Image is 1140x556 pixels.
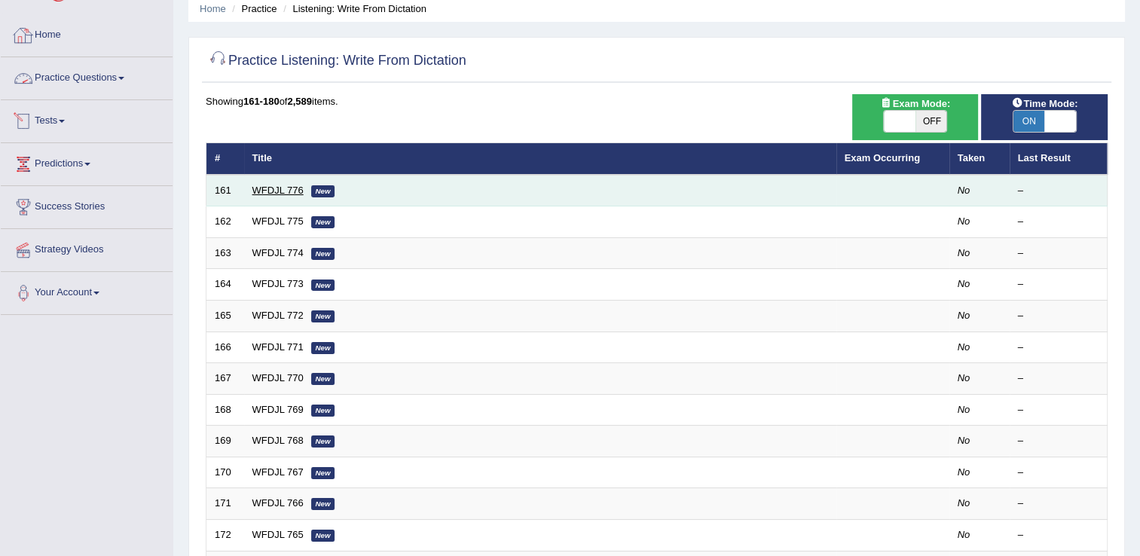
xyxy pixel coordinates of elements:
a: Your Account [1,272,173,310]
a: Predictions [1,143,173,181]
td: 172 [206,519,244,551]
div: – [1018,466,1099,480]
a: WFDJL 768 [252,435,304,446]
li: Listening: Write From Dictation [280,2,426,16]
div: – [1018,403,1099,417]
div: – [1018,184,1099,198]
td: 165 [206,301,244,332]
a: Success Stories [1,186,173,224]
em: No [958,215,970,227]
th: Title [244,143,836,175]
div: Show exams occurring in exams [852,94,979,140]
em: No [958,372,970,383]
td: 168 [206,394,244,426]
em: New [311,435,335,448]
em: No [958,435,970,446]
a: Practice Questions [1,57,173,95]
td: 164 [206,269,244,301]
a: WFDJL 775 [252,215,304,227]
td: 163 [206,237,244,269]
a: WFDJL 776 [252,185,304,196]
em: New [311,310,335,322]
em: No [958,404,970,415]
a: WFDJL 767 [252,466,304,478]
a: Strategy Videos [1,229,173,267]
span: OFF [915,111,947,132]
a: WFDJL 769 [252,404,304,415]
em: New [311,373,335,385]
div: – [1018,277,1099,292]
span: Exam Mode: [874,96,955,112]
td: 167 [206,363,244,395]
em: No [958,185,970,196]
div: – [1018,528,1099,542]
h2: Practice Listening: Write From Dictation [206,50,466,72]
em: New [311,467,335,479]
em: No [958,466,970,478]
em: New [311,342,335,354]
a: WFDJL 771 [252,341,304,353]
a: WFDJL 774 [252,247,304,258]
th: Taken [949,143,1010,175]
em: New [311,248,335,260]
a: Exam Occurring [845,152,920,163]
a: Home [200,3,226,14]
em: No [958,310,970,321]
a: WFDJL 773 [252,278,304,289]
em: No [958,497,970,509]
em: New [311,280,335,292]
div: – [1018,496,1099,511]
a: WFDJL 770 [252,372,304,383]
b: 161-180 [243,96,280,107]
div: – [1018,309,1099,323]
div: – [1018,246,1099,261]
th: # [206,143,244,175]
a: Home [1,14,173,52]
span: Time Mode: [1005,96,1083,112]
b: 2,589 [287,96,312,107]
td: 171 [206,488,244,520]
em: New [311,498,335,510]
div: – [1018,434,1099,448]
em: New [311,185,335,197]
em: New [311,530,335,542]
em: No [958,341,970,353]
li: Practice [228,2,277,16]
th: Last Result [1010,143,1108,175]
em: No [958,278,970,289]
a: WFDJL 765 [252,529,304,540]
a: WFDJL 772 [252,310,304,321]
div: – [1018,371,1099,386]
div: – [1018,215,1099,229]
em: No [958,529,970,540]
div: Showing of items. [206,94,1108,108]
td: 166 [206,331,244,363]
a: WFDJL 766 [252,497,304,509]
td: 161 [206,175,244,206]
em: New [311,405,335,417]
em: No [958,247,970,258]
em: New [311,216,335,228]
td: 162 [206,206,244,238]
td: 170 [206,457,244,488]
td: 169 [206,426,244,457]
div: – [1018,341,1099,355]
span: ON [1013,111,1045,132]
a: Tests [1,100,173,138]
